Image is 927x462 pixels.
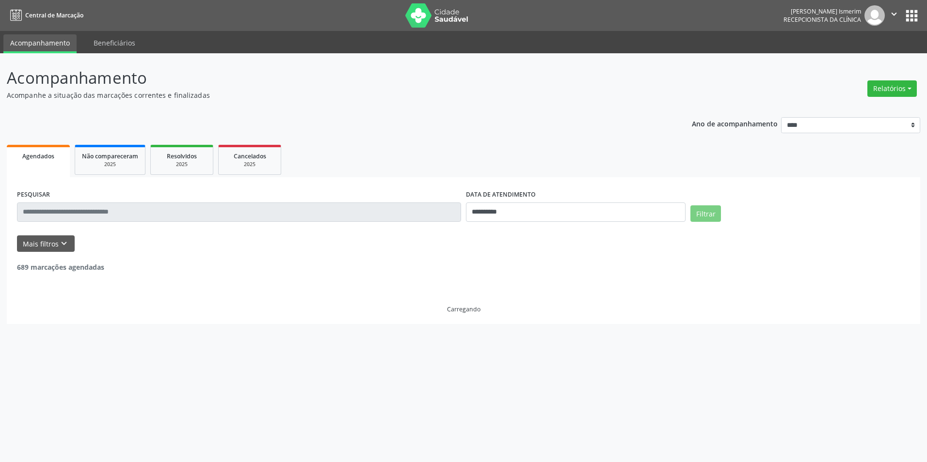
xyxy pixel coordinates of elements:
p: Ano de acompanhamento [692,117,778,129]
i: keyboard_arrow_down [59,238,69,249]
a: Acompanhamento [3,34,77,53]
button: Mais filtroskeyboard_arrow_down [17,235,75,252]
button: apps [903,7,920,24]
span: Resolvidos [167,152,197,160]
button: Filtrar [690,205,721,222]
i:  [889,9,899,19]
span: Recepcionista da clínica [783,15,861,24]
img: img [864,5,885,26]
div: [PERSON_NAME] Ismerim [783,7,861,15]
label: PESQUISAR [17,187,50,202]
button:  [885,5,903,26]
strong: 689 marcações agendadas [17,262,104,272]
a: Central de Marcação [7,7,83,23]
p: Acompanhe a situação das marcações correntes e finalizadas [7,90,646,100]
div: 2025 [82,161,138,168]
span: Central de Marcação [25,11,83,19]
div: 2025 [158,161,206,168]
button: Relatórios [867,80,917,97]
p: Acompanhamento [7,66,646,90]
a: Beneficiários [87,34,142,51]
div: 2025 [225,161,274,168]
span: Cancelados [234,152,266,160]
label: DATA DE ATENDIMENTO [466,187,536,202]
div: Carregando [447,305,480,313]
span: Não compareceram [82,152,138,160]
span: Agendados [22,152,54,160]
